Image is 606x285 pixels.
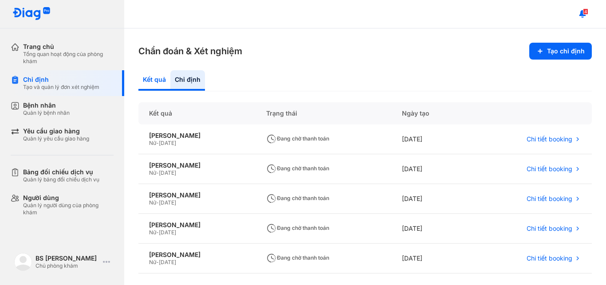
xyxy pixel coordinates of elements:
div: Trang chủ [23,43,114,51]
div: Quản lý bảng đối chiếu dịch vụ [23,176,99,183]
span: Chi tiết booking [527,135,572,143]
div: Tạo và quản lý đơn xét nghiệm [23,84,99,91]
span: Đang chờ thanh toán [266,135,329,142]
span: [DATE] [159,169,176,176]
span: [DATE] [159,259,176,265]
div: Quản lý yêu cầu giao hàng [23,135,89,142]
button: Tạo chỉ định [529,43,592,60]
span: Nữ [149,140,156,146]
div: Tổng quan hoạt động của phòng khám [23,51,114,65]
span: Đang chờ thanh toán [266,254,329,261]
div: Trạng thái [256,102,391,124]
span: Đang chờ thanh toán [266,165,329,172]
div: [DATE] [391,124,470,154]
span: [DATE] [159,229,176,236]
div: BS [PERSON_NAME] [35,254,99,262]
span: Chi tiết booking [527,165,572,173]
span: Nữ [149,229,156,236]
div: Quản lý bệnh nhân [23,109,70,116]
img: logo [14,253,32,271]
div: Người dùng [23,194,114,202]
span: - [156,169,159,176]
span: - [156,140,159,146]
div: [PERSON_NAME] [149,132,245,140]
span: Nữ [149,199,156,206]
span: [DATE] [159,140,176,146]
span: [DATE] [159,199,176,206]
div: Kết quả [138,70,170,91]
div: Ngày tạo [391,102,470,124]
span: - [156,199,159,206]
div: [PERSON_NAME] [149,251,245,259]
div: [DATE] [391,244,470,273]
div: Bảng đối chiếu dịch vụ [23,168,99,176]
span: Nữ [149,259,156,265]
img: logo [12,7,51,21]
div: Bệnh nhân [23,101,70,109]
span: - [156,229,159,236]
h3: Chẩn đoán & Xét nghiệm [138,45,242,57]
div: [PERSON_NAME] [149,191,245,199]
div: [DATE] [391,184,470,214]
span: Chi tiết booking [527,195,572,203]
div: [DATE] [391,154,470,184]
span: Chi tiết booking [527,225,572,233]
div: Quản lý người dùng của phòng khám [23,202,114,216]
span: Nữ [149,169,156,176]
span: Đang chờ thanh toán [266,195,329,201]
div: Chỉ định [170,70,205,91]
span: Đang chờ thanh toán [266,225,329,231]
span: 4 [583,8,588,15]
span: Chi tiết booking [527,254,572,262]
span: - [156,259,159,265]
div: Yêu cầu giao hàng [23,127,89,135]
div: [PERSON_NAME] [149,221,245,229]
div: [DATE] [391,214,470,244]
div: [PERSON_NAME] [149,161,245,169]
div: Chủ phòng khám [35,262,99,269]
div: Kết quả [138,102,256,124]
div: Chỉ định [23,76,99,84]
